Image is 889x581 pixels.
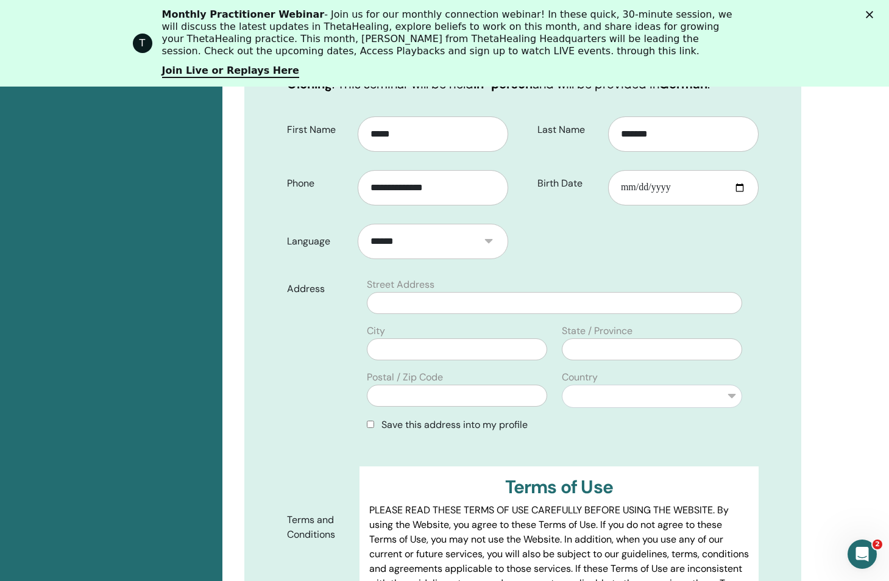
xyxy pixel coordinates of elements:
[873,540,882,549] span: 2
[848,540,877,569] iframe: Intercom live chat
[278,230,358,253] label: Language
[278,277,359,301] label: Address
[162,9,325,20] b: Monthly Practitioner Webinar
[562,370,598,385] label: Country
[528,118,608,141] label: Last Name
[367,324,385,338] label: City
[866,11,878,18] div: Close
[367,277,434,292] label: Street Address
[278,172,358,195] label: Phone
[287,58,726,92] b: [GEOGRAPHIC_DATA], [GEOGRAPHIC_DATA], Olching
[528,172,608,195] label: Birth Date
[659,76,707,92] b: German
[278,118,358,141] label: First Name
[367,370,443,385] label: Postal / Zip Code
[162,65,299,78] a: Join Live or Replays Here
[381,418,528,431] span: Save this address into my profile
[278,508,359,546] label: Terms and Conditions
[133,34,152,53] div: Profile image for ThetaHealing
[369,476,749,498] h3: Terms of Use
[562,324,632,338] label: State / Province
[473,76,533,92] b: in-person
[162,9,737,57] div: - Join us for our monthly connection webinar! In these quick, 30-minute session, we will discuss ...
